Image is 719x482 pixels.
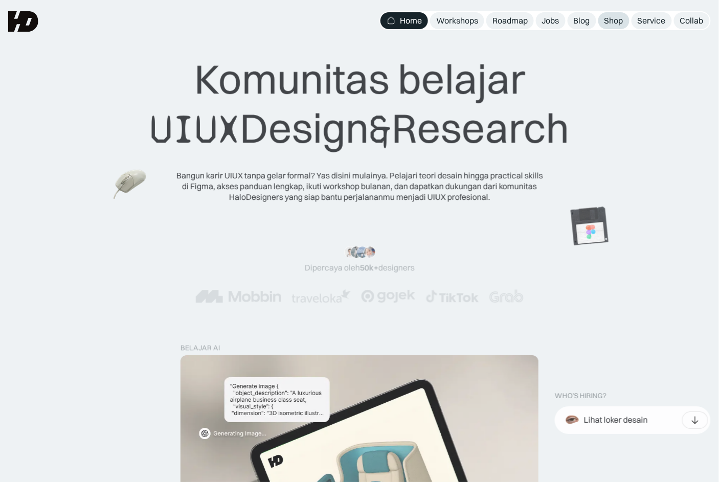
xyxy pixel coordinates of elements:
[175,170,544,202] div: Bangun karir UIUX tanpa gelar formal? Yas disini mulainya. Pelajari teori desain hingga practical...
[604,15,623,26] div: Shop
[181,344,220,353] div: belajar ai
[632,12,672,29] a: Service
[360,263,378,273] span: 50k+
[574,15,590,26] div: Blog
[150,54,570,154] div: Komunitas belajar Design Research
[542,15,559,26] div: Jobs
[400,15,422,26] div: Home
[680,15,704,26] div: Collab
[436,15,478,26] div: Workshops
[492,15,528,26] div: Roadmap
[380,12,428,29] a: Home
[150,105,240,154] span: UIUX
[536,12,566,29] a: Jobs
[369,105,392,154] span: &
[486,12,534,29] a: Roadmap
[674,12,710,29] a: Collab
[430,12,484,29] a: Workshops
[638,15,666,26] div: Service
[598,12,630,29] a: Shop
[568,12,596,29] a: Blog
[555,392,606,400] div: WHO’S HIRING?
[305,263,415,273] div: Dipercaya oleh designers
[584,415,648,426] div: Lihat loker desain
